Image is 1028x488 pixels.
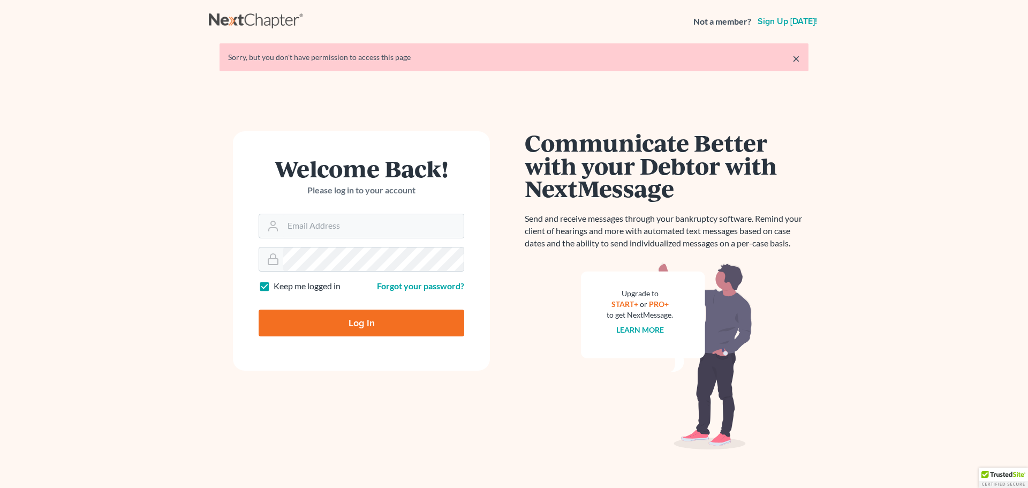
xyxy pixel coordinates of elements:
div: to get NextMessage. [607,310,673,320]
div: TrustedSite Certified [979,468,1028,488]
a: Forgot your password? [377,281,464,291]
p: Send and receive messages through your bankruptcy software. Remind your client of hearings and mo... [525,213,808,250]
span: or [640,299,647,309]
a: PRO+ [649,299,669,309]
input: Log In [259,310,464,336]
label: Keep me logged in [274,280,341,292]
h1: Welcome Back! [259,157,464,180]
p: Please log in to your account [259,184,464,197]
input: Email Address [283,214,464,238]
a: Learn more [616,325,664,334]
div: Sorry, but you don't have permission to access this page [228,52,800,63]
a: START+ [611,299,638,309]
div: Upgrade to [607,288,673,299]
img: nextmessage_bg-59042aed3d76b12b5cd301f8e5b87938c9018125f34e5fa2b7a6b67550977c72.svg [581,262,752,450]
h1: Communicate Better with your Debtor with NextMessage [525,131,808,200]
a: × [792,52,800,65]
strong: Not a member? [693,16,751,28]
a: Sign up [DATE]! [755,17,819,26]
